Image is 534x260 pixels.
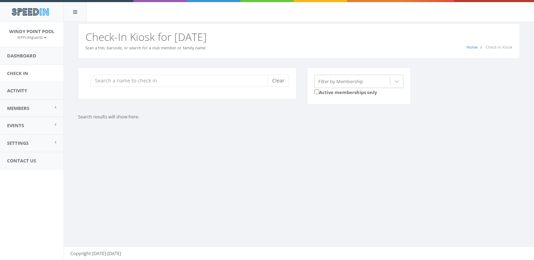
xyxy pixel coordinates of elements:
label: Active memberships only [314,88,377,96]
span: Events [7,122,24,129]
span: Windy Point Pool [9,28,54,35]
a: Home [467,44,478,50]
span: Members [7,105,29,111]
span: Contact Us [7,157,36,164]
h2: Check-In Kiosk for [DATE] [85,31,512,43]
small: Scan a fob, barcode, or search for a club member or family name. [85,45,206,50]
small: WPPLifeguards [17,35,47,40]
input: Active memberships only [314,89,319,94]
div: Filter by Membership [318,78,363,85]
img: speedin_logo.png [8,5,52,18]
input: Search a name to check in [90,75,273,87]
button: Clear [268,75,289,87]
span: Check-In Kiosk [486,44,512,50]
p: Search results will show here. [78,113,406,120]
span: Settings [7,140,29,146]
a: WPPLifeguards [17,34,47,40]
